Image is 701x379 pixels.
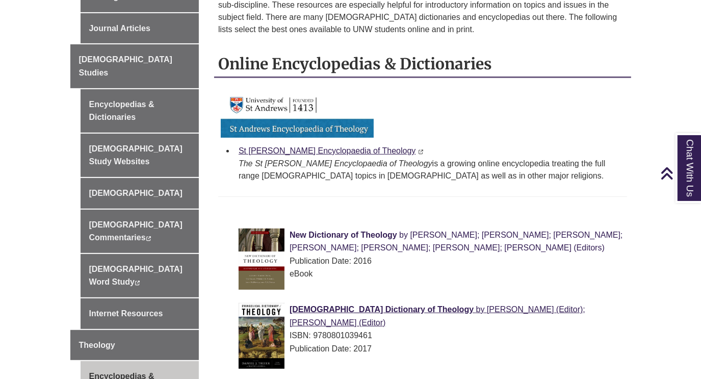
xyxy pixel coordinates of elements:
span: by [476,305,485,314]
i: The St [PERSON_NAME] Encyclopaedia of Theology [239,159,432,168]
i: This link opens in a new window [418,149,424,154]
span: [DEMOGRAPHIC_DATA] Dictionary of Theology [290,305,474,314]
a: Back to Top [660,166,698,180]
i: This link opens in a new window [135,281,140,285]
a: [DEMOGRAPHIC_DATA] Studies [70,44,199,88]
div: is a growing online encyclopedia treating the full range [DEMOGRAPHIC_DATA] topics in [DEMOGRAPHI... [239,158,623,182]
div: Publication Date: 2016 [239,255,623,268]
h2: Online Encyclopedias & Dictionaries [214,51,631,78]
div: ISBN: 9780801039461 [239,329,623,342]
a: [DEMOGRAPHIC_DATA] [81,178,199,209]
span: New Dictionary of Theology [290,231,397,239]
span: [DEMOGRAPHIC_DATA] Studies [79,55,172,77]
a: [DEMOGRAPHIC_DATA] Commentaries [81,210,199,253]
div: eBook [239,267,623,281]
div: Publication Date: 2017 [239,342,623,356]
a: St [PERSON_NAME] Encyclopaedia of Theology [239,146,416,155]
i: This link opens in a new window [146,236,151,241]
a: [DEMOGRAPHIC_DATA] Study Websites [81,134,199,177]
img: Link to St Andrews Encyclopaedia of Theology [221,91,374,138]
span: Theology [79,341,115,349]
a: Internet Resources [81,298,199,329]
a: Theology [70,330,199,361]
span: by [399,231,408,239]
a: New Dictionary of Theology by [PERSON_NAME]; [PERSON_NAME]; [PERSON_NAME]; [PERSON_NAME]; [PERSON... [290,231,622,252]
a: [DEMOGRAPHIC_DATA] Word Study [81,254,199,297]
a: Encyclopedias & Dictionaries [81,89,199,133]
span: [PERSON_NAME]; [PERSON_NAME]; [PERSON_NAME]; [PERSON_NAME]; [PERSON_NAME]; [PERSON_NAME]; [PERSON... [290,231,622,252]
a: [DEMOGRAPHIC_DATA] Dictionary of Theology by [PERSON_NAME] (Editor); [PERSON_NAME] (Editor) [290,305,585,327]
a: Journal Articles [81,13,199,44]
span: [PERSON_NAME] (Editor); [PERSON_NAME] (Editor) [290,305,585,327]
